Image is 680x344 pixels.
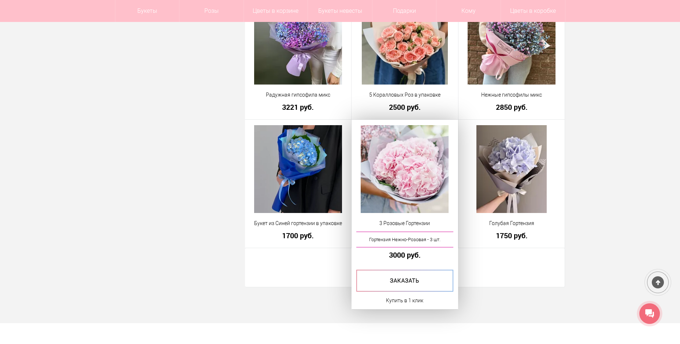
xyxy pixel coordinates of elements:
[463,232,560,239] a: 1750 руб.
[250,220,347,227] a: Букет из Синей гортензии в упаковке
[254,125,342,213] img: Букет из Синей гортензии в упаковке
[463,91,560,99] a: Нежные гипсофилы микс
[361,125,449,213] img: 3 Розовые Гортензии
[250,91,347,99] a: Радужная гипсофила микс
[386,296,423,305] a: Купить в 1 клик
[463,103,560,111] a: 2850 руб.
[356,251,453,259] a: 3000 руб.
[356,232,453,247] a: Гортензия Нежно-Розовая - 3 шт.
[356,220,453,227] a: 3 Розовые Гортензии
[250,232,347,239] a: 1700 руб.
[356,103,453,111] a: 2500 руб.
[250,103,347,111] a: 3221 руб.
[356,91,453,99] a: 5 Коралловых Роз в упаковке
[463,220,560,227] a: Голубая Гортензия
[476,125,547,213] img: Голубая Гортензия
